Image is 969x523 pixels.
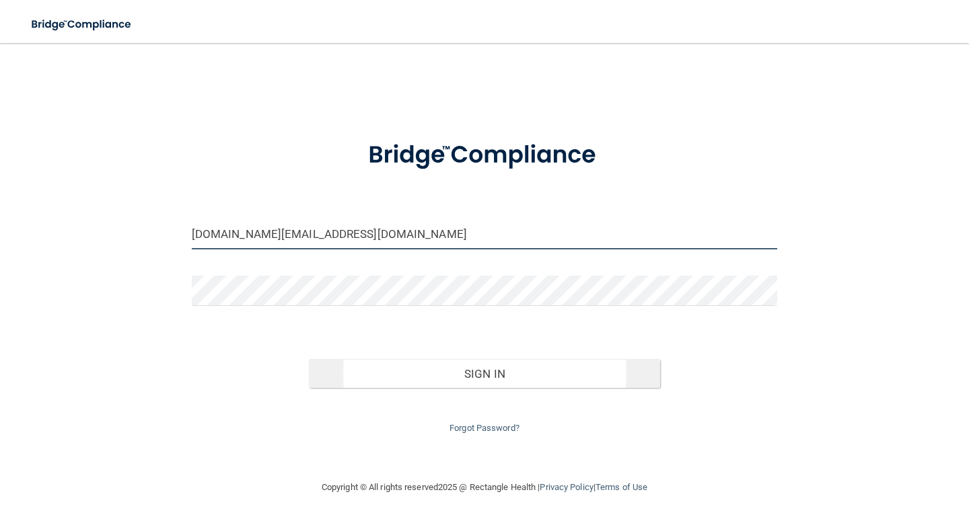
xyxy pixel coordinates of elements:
iframe: Drift Widget Chat Controller [736,428,953,481]
input: Email [192,219,777,249]
a: Forgot Password? [450,423,519,433]
button: Sign In [309,359,660,389]
div: Copyright © All rights reserved 2025 @ Rectangle Health | | [239,466,730,509]
a: Terms of Use [596,482,647,492]
img: bridge_compliance_login_screen.278c3ca4.svg [343,124,626,187]
a: Privacy Policy [540,482,593,492]
img: bridge_compliance_login_screen.278c3ca4.svg [20,11,144,38]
